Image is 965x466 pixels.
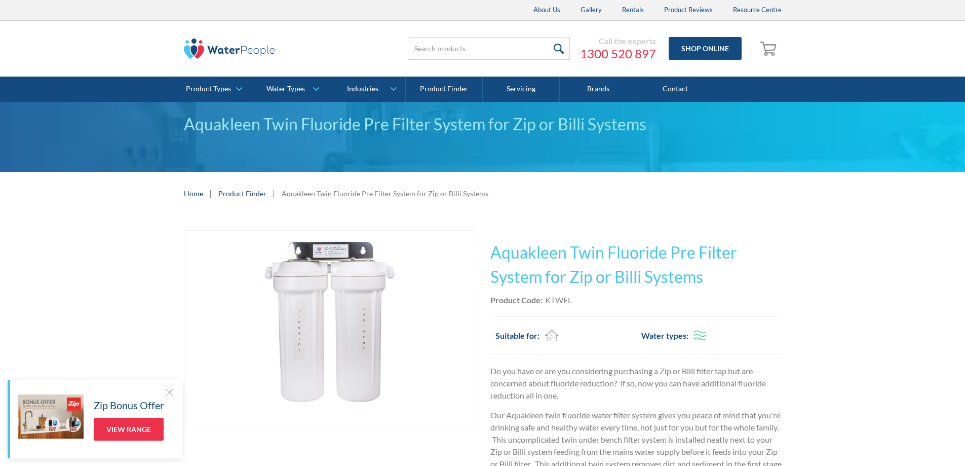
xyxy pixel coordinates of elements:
div: Product Types [186,85,231,93]
h2: Suitable for: [495,330,539,342]
a: Product Finder [406,77,483,102]
div: | [208,187,213,199]
iframe: podium webchat widget prompt [793,306,965,428]
input: Search products [408,37,570,60]
div: Industries [347,85,378,93]
img: The Water People [184,39,275,59]
h1: Aquakleen Twin Fluoride Pre Filter System for Zip or Billi Systems [490,240,782,289]
div: Call the experts [580,36,656,46]
h2: Water types: [641,330,688,342]
p: Do you have or are you considering purchasing a Zip or Billi filter tap but are concerned about f... [490,365,782,402]
a: Product Types [174,77,251,102]
img: Zip Bonus Offer [18,395,84,439]
img: shopping cart [760,40,779,56]
div: Aquakleen Twin Fluoride Pre Filter System for Zip or Billi Systems [184,112,782,136]
a: open lightbox [184,230,475,425]
a: Brands [560,77,637,102]
div: KTWFL [545,294,572,306]
strong: Product Code: [490,295,543,305]
a: Shop Online [669,37,742,60]
h5: Zip Bonus Offer [94,398,164,413]
a: Open empty cart [757,37,782,61]
a: Servicing [483,77,560,102]
a: 1300 520 897 [580,46,656,61]
div: Aquakleen Twin Fluoride Pre Filter System for Zip or Billi Systems [282,188,488,199]
a: View Range [94,418,164,441]
a: Contact [637,77,714,102]
div: Water Types [266,85,305,93]
img: Aquakleen Twin Fluoride Pre Filter System for Zip or Billi Systems [184,231,475,424]
a: Industries [328,77,405,102]
a: Home [184,188,203,199]
div: | [272,187,277,199]
a: Water Types [251,77,328,102]
a: Product Finder [218,188,266,199]
iframe: podium webchat widget bubble [884,415,965,466]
